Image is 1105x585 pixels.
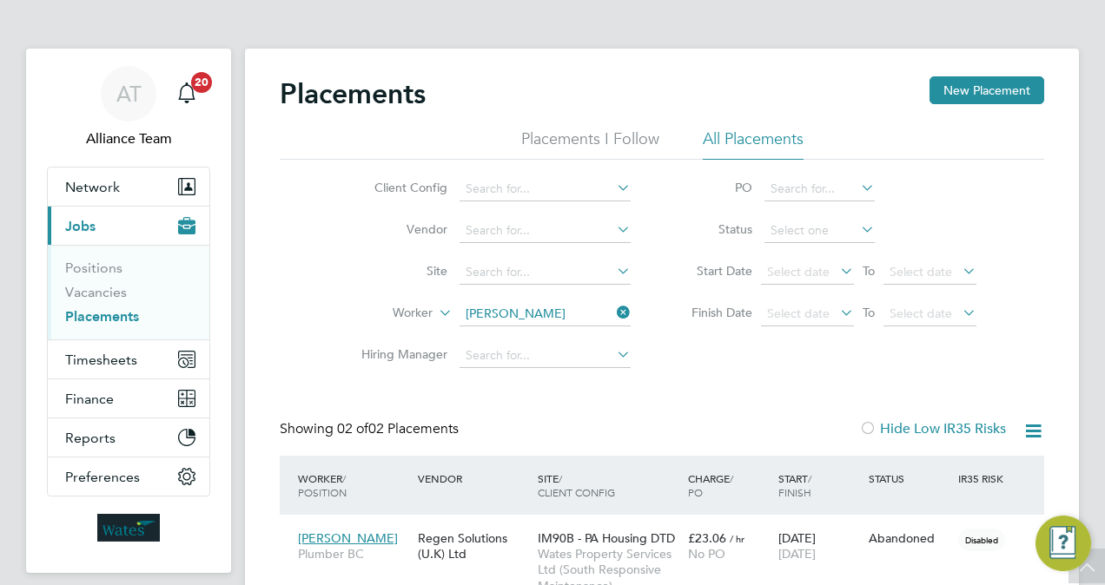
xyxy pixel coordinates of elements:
[890,264,952,279] span: Select date
[65,352,137,368] span: Timesheets
[460,219,631,243] input: Search for...
[48,207,209,245] button: Jobs
[97,514,160,542] img: wates-logo-retina.png
[65,260,122,276] a: Positions
[48,245,209,339] div: Jobs
[674,180,752,195] label: PO
[674,305,752,320] label: Finish Date
[347,221,447,237] label: Vendor
[414,463,533,494] div: Vendor
[859,420,1006,437] label: Hide Low IR35 Risks
[65,179,120,195] span: Network
[869,530,950,546] div: Abandoned
[857,301,880,324] span: To
[47,514,210,542] a: Go to home page
[48,418,209,457] button: Reports
[954,463,1014,494] div: IR35 Risk
[778,471,811,499] span: / Finish
[337,420,368,437] span: 02 of
[930,76,1044,104] button: New Placement
[684,463,774,508] div: Charge
[857,260,880,282] span: To
[169,66,204,122] a: 20
[65,308,139,325] a: Placements
[65,218,96,234] span: Jobs
[298,471,347,499] span: / Position
[460,302,631,326] input: Search for...
[688,546,725,562] span: No PO
[65,391,114,407] span: Finance
[521,128,659,160] li: Placements I Follow
[414,522,533,570] div: Regen Solutions (U.K) Ltd
[674,221,752,237] label: Status
[764,177,875,201] input: Search for...
[48,340,209,378] button: Timesheets
[347,180,447,195] label: Client Config
[280,76,426,111] h2: Placements
[47,128,210,149] span: Alliance Team
[65,430,116,446] span: Reports
[774,522,864,570] div: [DATE]
[674,263,752,279] label: Start Date
[890,306,952,321] span: Select date
[958,529,1005,551] span: Disabled
[298,530,398,546] span: [PERSON_NAME]
[333,305,433,322] label: Worker
[767,264,830,279] span: Select date
[347,346,447,362] label: Hiring Manager
[864,463,955,494] div: Status
[26,49,231,573] nav: Main navigation
[764,219,875,243] input: Select one
[65,284,127,300] a: Vacancies
[460,344,631,368] input: Search for...
[767,306,830,321] span: Select date
[116,82,142,105] span: AT
[703,128,804,160] li: All Placements
[347,263,447,279] label: Site
[460,177,631,201] input: Search for...
[533,463,684,508] div: Site
[294,463,414,508] div: Worker
[538,471,615,499] span: / Client Config
[688,471,733,499] span: / PO
[65,469,140,485] span: Preferences
[774,463,864,508] div: Start
[460,260,631,285] input: Search for...
[730,532,744,545] span: / hr
[280,420,462,438] div: Showing
[294,521,1044,536] a: [PERSON_NAME]Plumber BCRegen Solutions (U.K) LtdIM90B - PA Housing DTDWates Property Services Ltd...
[48,457,209,496] button: Preferences
[48,168,209,206] button: Network
[778,546,816,562] span: [DATE]
[191,72,212,93] span: 20
[538,530,675,546] span: IM90B - PA Housing DTD
[47,66,210,149] a: ATAlliance Team
[337,420,459,437] span: 02 Placements
[688,530,726,546] span: £23.06
[1036,516,1091,571] button: Engage Resource Center
[48,379,209,417] button: Finance
[298,546,409,562] span: Plumber BC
